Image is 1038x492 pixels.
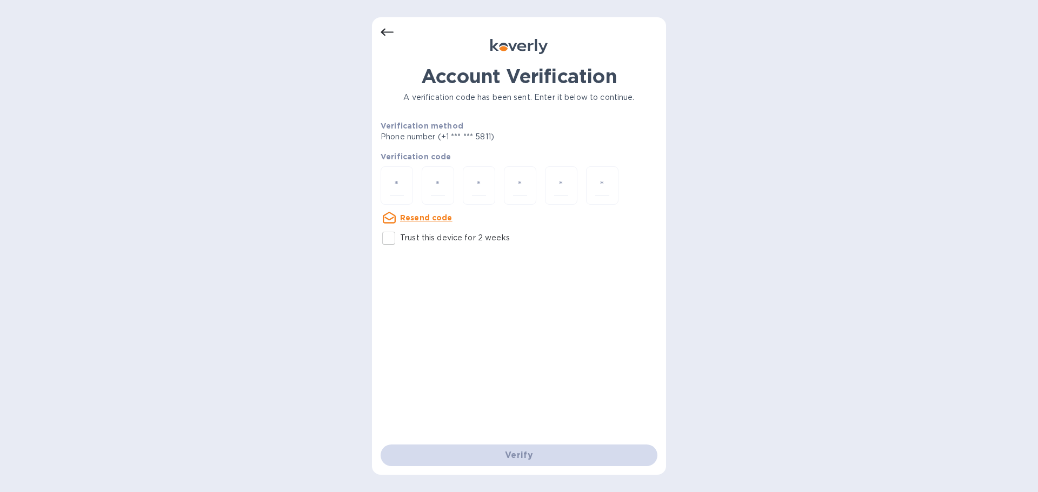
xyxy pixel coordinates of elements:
h1: Account Verification [381,65,657,87]
p: A verification code has been sent. Enter it below to continue. [381,92,657,103]
p: Trust this device for 2 weeks [400,232,510,244]
p: Phone number (+1 *** *** 5811) [381,131,577,143]
b: Verification method [381,122,463,130]
u: Resend code [400,213,453,222]
p: Verification code [381,151,657,162]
